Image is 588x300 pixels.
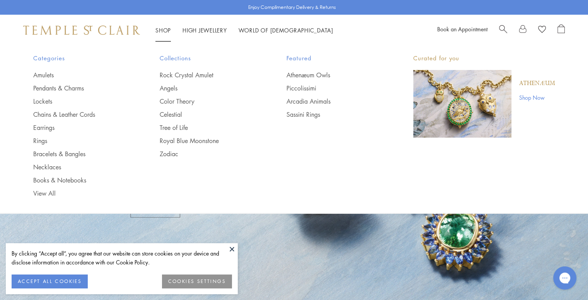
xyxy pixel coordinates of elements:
a: Pendants & Charms [33,84,129,92]
p: Enjoy Complimentary Delivery & Returns [248,3,336,11]
a: Celestial [160,110,256,119]
a: Angels [160,84,256,92]
a: Chains & Leather Cords [33,110,129,119]
button: ACCEPT ALL COOKIES [12,274,88,288]
a: Search [499,24,507,36]
a: Bracelets & Bangles [33,150,129,158]
a: Zodiac [160,150,256,158]
button: COOKIES SETTINGS [162,274,232,288]
a: View All [33,189,129,198]
a: ShopShop [155,26,171,34]
a: Royal Blue Moonstone [160,136,256,145]
img: Temple St. Clair [23,26,140,35]
span: Collections [160,53,256,63]
a: Books & Notebooks [33,176,129,184]
a: Rock Crystal Amulet [160,71,256,79]
a: Tree of Life [160,123,256,132]
span: Categories [33,53,129,63]
nav: Main navigation [155,26,333,35]
a: Arcadia Animals [286,97,382,106]
a: Open Shopping Bag [557,24,565,36]
a: High JewelleryHigh Jewellery [182,26,227,34]
a: Necklaces [33,163,129,171]
a: Athenæum [519,79,555,88]
p: Curated for you [413,53,555,63]
a: Rings [33,136,129,145]
a: Lockets [33,97,129,106]
div: By clicking “Accept all”, you agree that our website can store cookies on your device and disclos... [12,249,232,267]
iframe: Gorgias live chat messenger [549,264,580,292]
a: Earrings [33,123,129,132]
span: Featured [286,53,382,63]
a: View Wishlist [538,24,546,36]
a: Sassini Rings [286,110,382,119]
a: World of [DEMOGRAPHIC_DATA]World of [DEMOGRAPHIC_DATA] [239,26,333,34]
a: Athenæum Owls [286,71,382,79]
a: Book an Appointment [437,25,487,33]
a: Shop Now [519,93,555,102]
a: Color Theory [160,97,256,106]
a: Piccolissimi [286,84,382,92]
a: Amulets [33,71,129,79]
